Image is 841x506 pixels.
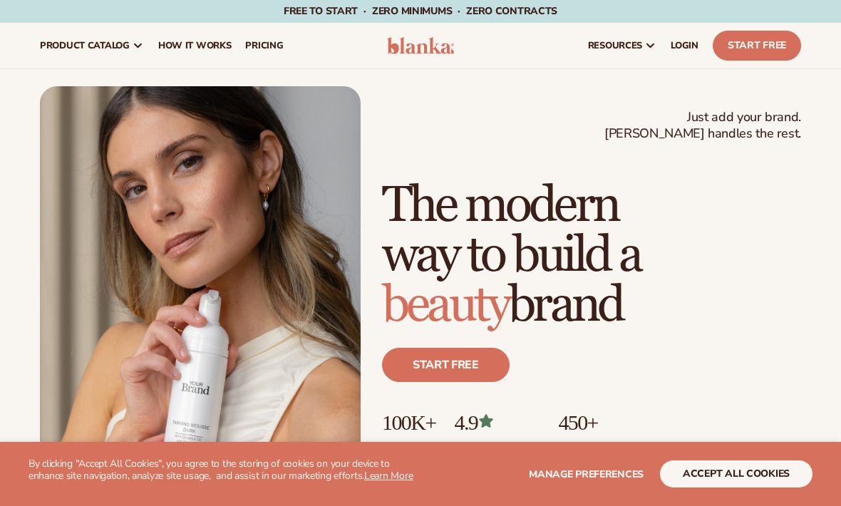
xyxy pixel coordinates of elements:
[40,86,361,490] img: Female holding tanning mousse.
[581,23,664,68] a: resources
[364,469,413,482] a: Learn More
[455,434,545,458] p: Over 400 reviews
[455,411,545,434] p: 4.9
[558,411,666,434] p: 450+
[660,460,812,487] button: accept all cookies
[671,40,698,51] span: LOGIN
[284,4,557,18] span: Free to start · ZERO minimums · ZERO contracts
[382,434,440,458] p: Brands built
[529,460,644,487] button: Manage preferences
[604,109,801,143] span: Just add your brand. [PERSON_NAME] handles the rest.
[382,348,510,382] a: Start free
[382,181,801,331] h1: The modern way to build a brand
[40,40,130,51] span: product catalog
[382,411,440,434] p: 100K+
[529,468,644,481] span: Manage preferences
[382,275,508,336] span: beauty
[151,23,239,68] a: How It Works
[29,458,420,482] p: By clicking "Accept All Cookies", you agree to the storing of cookies on your device to enhance s...
[387,37,454,54] img: logo
[713,31,801,61] a: Start Free
[664,23,706,68] a: LOGIN
[588,40,642,51] span: resources
[558,434,666,458] p: High-quality products
[245,40,283,51] span: pricing
[33,23,151,68] a: product catalog
[158,40,232,51] span: How It Works
[238,23,290,68] a: pricing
